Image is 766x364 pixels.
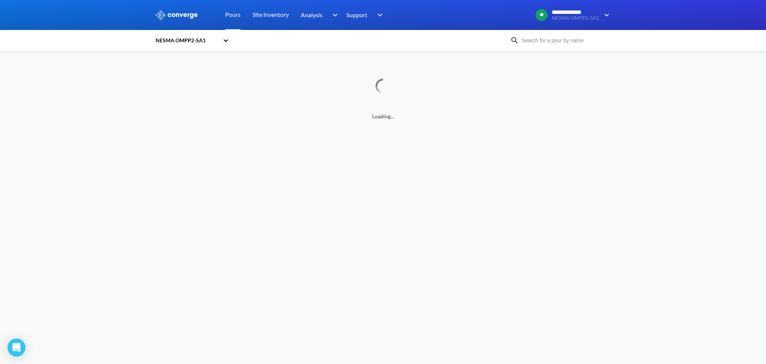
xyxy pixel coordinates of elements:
[373,10,384,19] img: downArrow.svg
[519,36,610,45] input: Search for a pour by name
[155,10,198,20] img: logo_ewhite.svg
[552,15,599,21] span: NESMA OMPP2-SA1
[599,10,611,19] img: downArrow.svg
[155,112,611,121] span: Loading...
[328,10,340,19] img: downArrow.svg
[155,36,219,45] div: NESMA OMPP2-SA1
[346,10,367,19] span: Support
[7,339,25,357] div: Open Intercom Messenger
[510,36,519,45] img: icon-search.svg
[301,10,322,19] span: Analysis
